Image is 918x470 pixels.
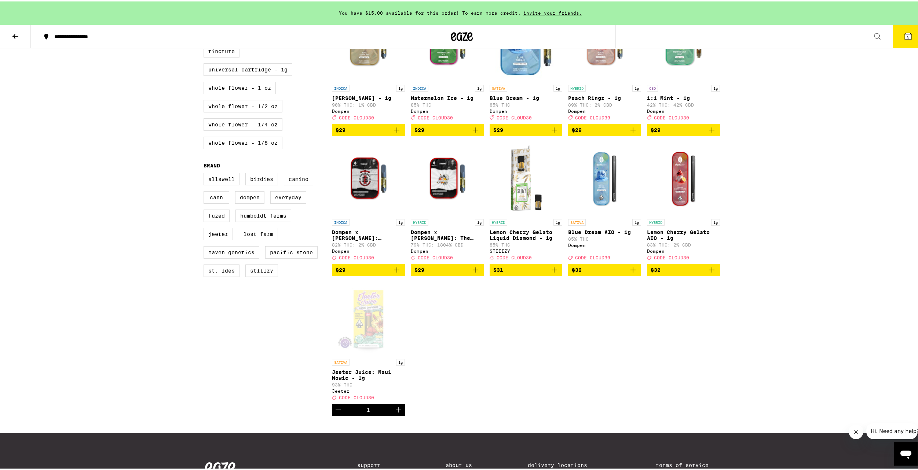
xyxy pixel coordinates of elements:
[332,402,344,415] button: Decrement
[647,101,720,106] p: 42% THC: 42% CBD
[396,358,405,364] p: 1g
[339,394,374,399] span: CODE CLOUD30
[568,228,641,234] p: Blue Dream AIO - 1g
[411,241,484,246] p: 79% THC: 1804% CBD
[336,266,345,271] span: $29
[411,94,484,100] p: Watermelon Ice - 1g
[647,228,720,240] p: Lemon Cherry Gelato AIO - 1g
[411,218,428,224] p: HYBRID
[647,247,720,252] div: Dompen
[490,241,563,246] p: 85% THC
[339,114,374,119] span: CODE CLOUD30
[490,218,507,224] p: HYBRID
[245,263,278,275] label: STIIIZY
[632,84,641,90] p: 1g
[245,171,278,184] label: Birdies
[572,126,582,132] span: $29
[339,9,521,14] span: You have $15.00 available for this order! To earn more credit,
[332,107,405,112] div: Dompen
[490,101,563,106] p: 85% THC
[490,141,563,214] img: STIIIZY - Lemon Cherry Gelato Liquid Diamond - 1g
[411,141,484,262] a: Open page for Dompen x Tyson: The Jawbreaker Live Resin Liquid Diamonds - 1g from Dompen
[332,101,405,106] p: 90% THC: 1% CBD
[490,122,563,135] button: Add to bag
[446,461,472,467] a: About Us
[553,84,562,90] p: 1g
[656,461,718,467] a: Terms of Service
[332,84,350,90] p: INDICA
[568,141,641,214] img: Dompen - Blue Dream AIO - 1g
[414,126,424,132] span: $29
[490,262,563,275] button: Add to bag
[493,126,503,132] span: $29
[332,387,405,392] div: Jeeter
[647,218,665,224] p: HYBRID
[849,423,863,438] iframe: Close message
[332,122,405,135] button: Add to bag
[528,461,600,467] a: Delivery Locations
[332,94,405,100] p: [PERSON_NAME] - 1g
[475,84,484,90] p: 1g
[332,262,405,275] button: Add to bag
[332,7,405,122] a: Open page for King Louis XIII - 1g from Dompen
[490,84,507,90] p: SATIVA
[568,218,586,224] p: SATIVA
[568,122,641,135] button: Add to bag
[336,126,345,132] span: $29
[396,84,405,90] p: 1g
[332,141,405,214] img: Dompen - Dompen x Tyson: Knockout OG Live Resin Liquid Diamonds - 1g
[284,171,313,184] label: Camino
[572,266,582,271] span: $32
[553,218,562,224] p: 1g
[332,368,405,380] p: Jeeter Juice: Maui Wowie - 1g
[396,218,405,224] p: 1g
[521,9,585,14] span: invite your friends.
[332,218,350,224] p: INDICA
[332,141,405,262] a: Open page for Dompen x Tyson: Knockout OG Live Resin Liquid Diamonds - 1g from Dompen
[647,107,720,112] div: Dompen
[332,381,405,386] p: 93% THC
[651,266,661,271] span: $32
[339,254,374,259] span: CODE CLOUD30
[647,262,720,275] button: Add to bag
[357,461,390,467] a: Support
[490,107,563,112] div: Dompen
[894,441,918,464] iframe: Button to launch messaging window
[647,141,720,262] a: Open page for Lemon Cherry Gelato AIO - 1g from Dompen
[654,254,689,259] span: CODE CLOUD30
[204,117,282,129] label: Whole Flower - 1/4 oz
[711,218,720,224] p: 1g
[332,281,405,402] a: Open page for Jeeter Juice: Maui Wowie - 1g from Jeeter
[411,122,484,135] button: Add to bag
[265,245,318,257] label: Pacific Stone
[411,262,484,275] button: Add to bag
[204,80,276,93] label: Whole Flower - 1 oz
[204,99,282,111] label: Whole Flower - 1/2 oz
[568,235,641,240] p: 85% THC
[568,141,641,262] a: Open page for Blue Dream AIO - 1g from Dompen
[568,262,641,275] button: Add to bag
[270,190,306,202] label: Everyday
[411,101,484,106] p: 85% THC
[4,5,53,11] span: Hi. Need any help?
[568,94,641,100] p: Peach Ringz - 1g
[414,266,424,271] span: $29
[204,44,239,56] label: Tincture
[568,84,586,90] p: HYBRID
[493,266,503,271] span: $31
[647,122,720,135] button: Add to bag
[647,141,720,214] img: Dompen - Lemon Cherry Gelato AIO - 1g
[647,84,658,90] p: CBD
[418,114,453,119] span: CODE CLOUD30
[575,114,610,119] span: CODE CLOUD30
[332,247,405,252] div: Dompen
[711,84,720,90] p: 1g
[204,135,282,148] label: Whole Flower - 1/8 oz
[568,7,641,122] a: Open page for Peach Ringz - 1g from Dompen
[204,226,233,239] label: Jeeter
[490,141,563,262] a: Open page for Lemon Cherry Gelato Liquid Diamond - 1g from STIIIZY
[632,218,641,224] p: 1g
[475,218,484,224] p: 1g
[575,254,610,259] span: CODE CLOUD30
[239,226,278,239] label: Lost Farm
